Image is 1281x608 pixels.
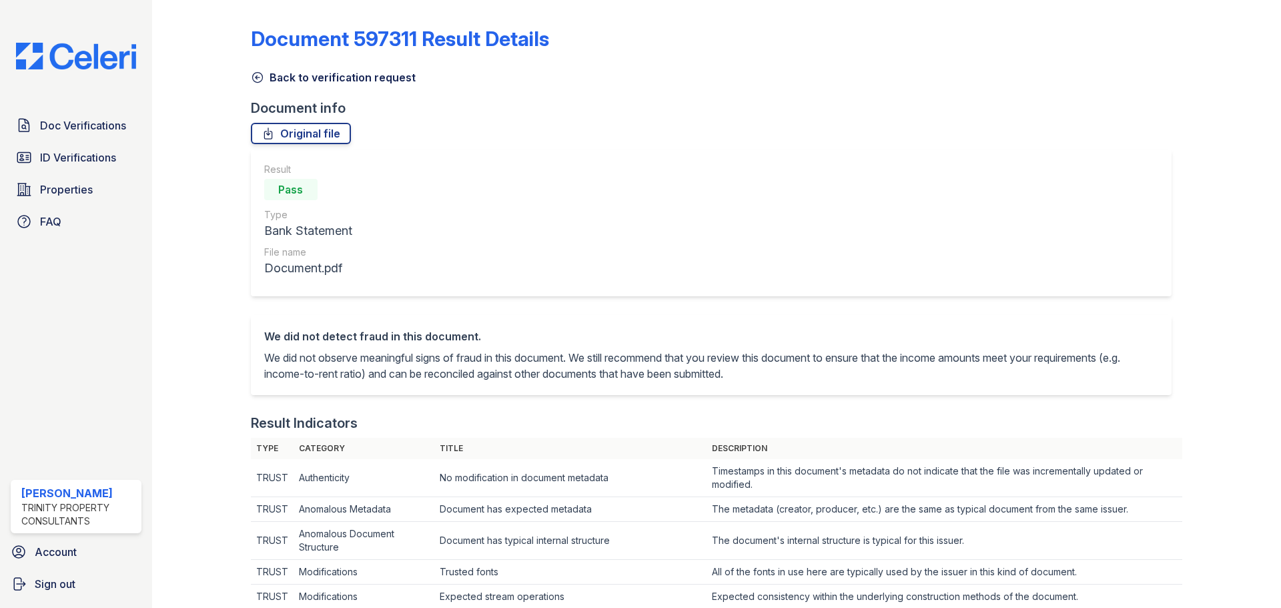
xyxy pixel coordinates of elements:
td: Anomalous Metadata [294,497,435,522]
div: Pass [264,179,318,200]
div: Type [264,208,352,222]
td: Document has typical internal structure [434,522,706,560]
td: The document's internal structure is typical for this issuer. [707,522,1182,560]
div: File name [264,246,352,259]
div: Document info [251,99,1182,117]
td: TRUST [251,560,294,585]
a: Sign out [5,571,147,597]
th: Description [707,438,1182,459]
p: We did not observe meaningful signs of fraud in this document. We still recommend that you review... [264,350,1158,382]
td: Trusted fonts [434,560,706,585]
a: Original file [251,123,351,144]
td: All of the fonts in use here are typically used by the issuer in this kind of document. [707,560,1182,585]
span: Account [35,544,77,560]
span: ID Verifications [40,149,116,166]
td: Timestamps in this document's metadata do not indicate that the file was incrementally updated or... [707,459,1182,497]
th: Category [294,438,435,459]
span: Sign out [35,576,75,592]
div: Trinity Property Consultants [21,501,136,528]
img: CE_Logo_Blue-a8612792a0a2168367f1c8372b55b34899dd931a85d93a1a3d3e32e68fde9ad4.png [5,43,147,69]
td: TRUST [251,497,294,522]
div: Result [264,163,352,176]
div: Document.pdf [264,259,352,278]
div: [PERSON_NAME] [21,485,136,501]
td: Authenticity [294,459,435,497]
div: Bank Statement [264,222,352,240]
td: TRUST [251,459,294,497]
iframe: chat widget [1225,555,1268,595]
th: Title [434,438,706,459]
a: Back to verification request [251,69,416,85]
td: The metadata (creator, producer, etc.) are the same as typical document from the same issuer. [707,497,1182,522]
td: Document has expected metadata [434,497,706,522]
a: ID Verifications [11,144,141,171]
td: No modification in document metadata [434,459,706,497]
a: Doc Verifications [11,112,141,139]
td: Modifications [294,560,435,585]
a: Properties [11,176,141,203]
a: FAQ [11,208,141,235]
td: Anomalous Document Structure [294,522,435,560]
th: Type [251,438,294,459]
a: Account [5,539,147,565]
span: FAQ [40,214,61,230]
div: We did not detect fraud in this document. [264,328,1158,344]
div: Result Indicators [251,414,358,432]
span: Properties [40,182,93,198]
a: Document 597311 Result Details [251,27,549,51]
td: TRUST [251,522,294,560]
span: Doc Verifications [40,117,126,133]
